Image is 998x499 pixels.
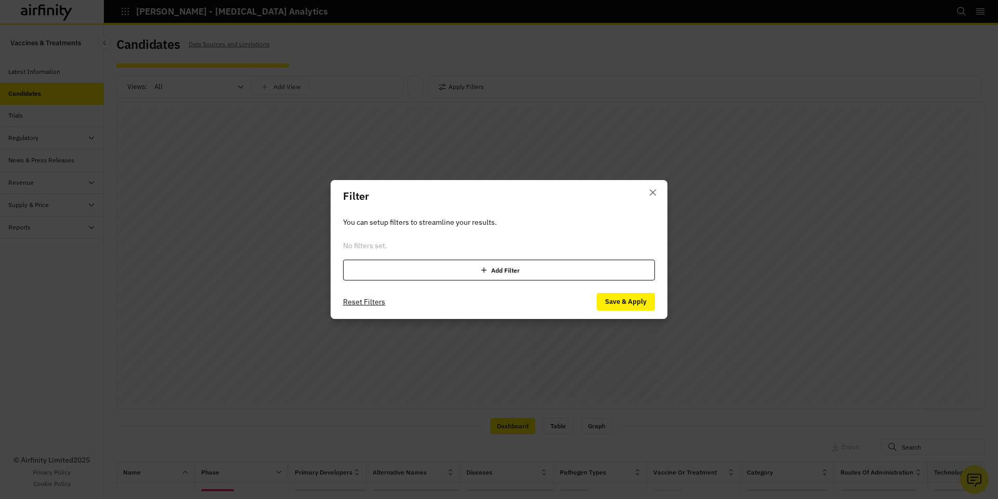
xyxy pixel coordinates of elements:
[597,293,655,311] button: Save & Apply
[343,293,385,310] button: Reset Filters
[331,180,667,212] header: Filter
[645,184,661,201] button: Close
[343,260,655,280] div: Add Filter
[343,240,655,251] div: No filters set.
[343,216,655,228] p: You can setup filters to streamline your results.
